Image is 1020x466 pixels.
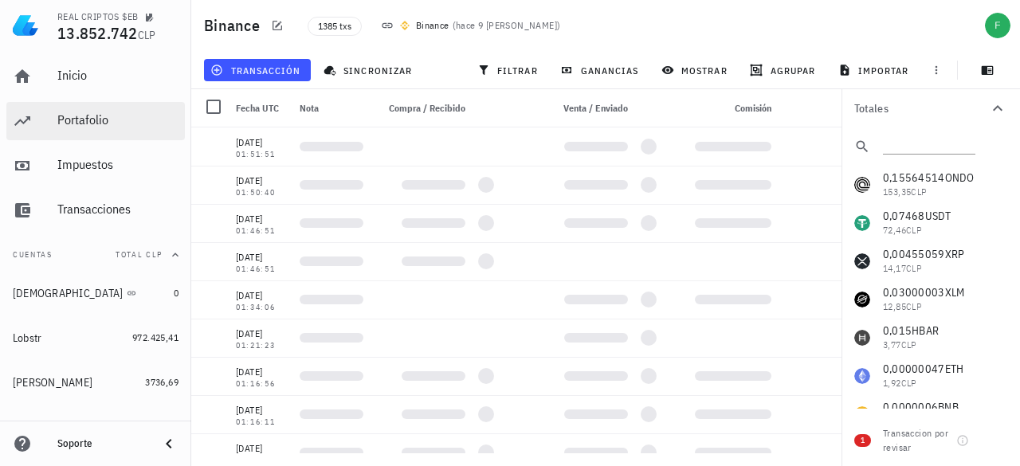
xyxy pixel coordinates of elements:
[214,64,300,76] span: transacción
[236,326,287,342] div: [DATE]
[985,13,1010,38] div: avatar
[564,180,628,190] div: Loading...
[389,102,465,114] span: Compra / Recibido
[641,444,657,460] div: Loading...
[641,292,657,307] div: Loading...
[416,18,449,33] div: Binance
[236,151,287,159] div: 01:51:51
[57,22,138,44] span: 13.852.742
[564,218,628,228] div: Loading...
[481,64,538,76] span: filtrar
[695,409,771,419] div: Loading...
[327,64,412,76] span: sincronizar
[236,173,287,189] div: [DATE]
[6,274,185,312] a: [DEMOGRAPHIC_DATA] 0
[456,19,557,31] span: hace 9 [PERSON_NAME]
[6,147,185,185] a: Impuestos
[563,64,638,76] span: ganancias
[318,18,351,35] span: 1385 txs
[236,102,279,114] span: Fecha UTC
[564,142,628,151] div: Loading...
[236,342,287,350] div: 01:21:23
[563,102,628,114] span: Venta / Enviado
[236,189,287,197] div: 01:50:40
[665,64,728,76] span: mostrar
[641,330,657,346] div: Loading...
[236,418,287,426] div: 01:16:11
[453,18,561,33] span: ( )
[641,406,657,422] div: Loading...
[229,89,293,127] div: Fecha UTC
[57,10,138,23] div: REAL CRIPTOS $EB
[402,218,465,228] div: Loading...
[402,409,465,419] div: Loading...
[13,376,92,390] div: [PERSON_NAME]
[300,142,363,151] div: Loading...
[293,89,370,127] div: Nota
[236,265,287,273] div: 01:46:51
[236,249,287,265] div: [DATE]
[300,295,363,304] div: Loading...
[236,211,287,227] div: [DATE]
[743,59,825,81] button: agrupar
[478,215,494,231] div: Loading...
[57,112,178,127] div: Portafolio
[57,437,147,450] div: Soporte
[400,21,410,30] img: 270.png
[236,364,287,380] div: [DATE]
[300,371,363,381] div: Loading...
[13,287,124,300] div: [DEMOGRAPHIC_DATA]
[174,287,178,299] span: 0
[236,303,287,311] div: 01:34:06
[6,57,185,96] a: Inicio
[695,448,771,457] div: Loading...
[564,448,628,457] div: Loading...
[370,89,472,127] div: Compra / Recibido
[317,59,422,81] button: sincronizar
[236,227,287,235] div: 01:46:51
[641,139,657,155] div: Loading...
[300,333,363,343] div: Loading...
[564,371,628,381] div: Loading...
[478,406,494,422] div: Loading...
[753,64,815,76] span: agrupar
[300,102,319,114] span: Nota
[402,371,465,381] div: Loading...
[695,295,771,304] div: Loading...
[236,441,287,456] div: [DATE]
[478,368,494,384] div: Loading...
[883,426,950,455] div: Transaccion por revisar
[532,89,634,127] div: Venta / Enviado
[204,13,266,38] h1: Binance
[145,376,178,388] span: 3736,69
[13,331,42,345] div: Lobstr
[138,28,156,42] span: CLP
[564,295,628,304] div: Loading...
[554,59,649,81] button: ganancias
[695,142,771,151] div: Loading...
[402,256,465,266] div: Loading...
[300,409,363,419] div: Loading...
[6,363,185,401] a: [PERSON_NAME] 3736,69
[695,371,771,381] div: Loading...
[478,177,494,193] div: Loading...
[236,135,287,151] div: [DATE]
[641,368,657,384] div: Loading...
[695,218,771,228] div: Loading...
[641,215,657,231] div: Loading...
[236,380,287,388] div: 01:16:56
[13,13,38,38] img: LedgiFi
[13,421,47,434] div: Coin Ex
[57,68,178,83] div: Inicio
[564,333,628,343] div: Loading...
[402,448,465,457] div: Loading...
[735,102,771,114] span: Comisión
[6,102,185,140] a: Portafolio
[564,409,628,419] div: Loading...
[300,448,363,457] div: Loading...
[841,64,909,76] span: importar
[402,180,465,190] div: Loading...
[478,253,494,269] div: Loading...
[300,256,363,266] div: Loading...
[6,408,185,446] a: Coin Ex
